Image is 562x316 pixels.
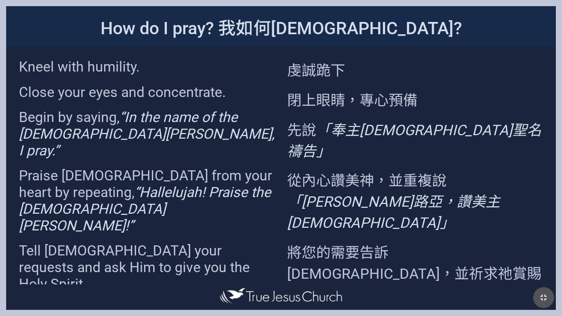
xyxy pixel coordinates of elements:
[19,242,275,292] p: Tell [DEMOGRAPHIC_DATA] your requests and ask Him to give you the Holy Spirit.
[287,89,543,110] p: 閉上眼睛，專心預備
[287,241,543,304] p: 將您的需要告訴[DEMOGRAPHIC_DATA]，並祈求祂賞賜您聖靈
[6,6,556,47] h1: How do I pray? 我如何[DEMOGRAPHIC_DATA]?
[19,109,274,159] em: “In the name of the [DEMOGRAPHIC_DATA][PERSON_NAME], I pray.”
[19,84,275,101] p: Close your eyes and concentrate.
[287,118,543,161] p: 先說
[19,184,271,234] em: “Hallelujah! Praise the [DEMOGRAPHIC_DATA][PERSON_NAME]!”
[19,109,275,159] p: Begin by saying,
[19,58,275,75] p: Kneel with humility.
[287,59,543,80] p: 虔誠跪下
[19,167,275,234] p: Praise [DEMOGRAPHIC_DATA] from your heart by repeating,
[287,122,541,160] em: 「奉主[DEMOGRAPHIC_DATA]聖名禱告」
[287,193,500,231] em: 「[PERSON_NAME]路亞，讚美主[DEMOGRAPHIC_DATA]」
[287,169,543,232] p: 從內心讚美神，並重複說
